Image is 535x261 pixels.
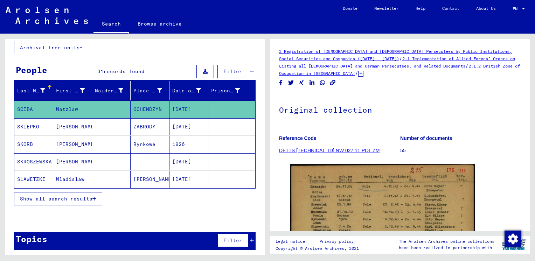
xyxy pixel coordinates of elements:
[211,87,240,94] div: Prisoner #
[169,171,208,188] mat-cell: [DATE]
[97,68,104,75] span: 31
[279,135,317,141] b: Reference Code
[53,101,92,118] mat-cell: Watzlaw
[172,87,201,94] div: Date of Birth
[169,81,208,100] mat-header-cell: Date of Birth
[465,63,468,69] span: /
[129,15,190,32] a: Browse archive
[95,85,132,96] div: Maiden Name
[279,49,512,61] a: 2 Registration of [DEMOGRAPHIC_DATA] and [DEMOGRAPHIC_DATA] Persecutees by Public Institutions, S...
[92,81,131,100] mat-header-cell: Maiden Name
[53,81,92,100] mat-header-cell: First Name
[131,118,169,135] mat-cell: ZABRODY
[217,65,248,78] button: Filter
[14,153,53,170] mat-cell: SKROSZEWSKA
[319,78,326,87] button: Share on WhatsApp
[505,231,521,247] img: Zustimmung ändern
[53,118,92,135] mat-cell: [PERSON_NAME]
[399,245,494,251] p: have been realized in partnership with
[223,237,242,244] span: Filter
[308,78,316,87] button: Share on LinkedIn
[276,245,362,252] p: Copyright © Arolsen Archives, 2021
[276,238,362,245] div: |
[169,118,208,135] mat-cell: [DATE]
[17,87,45,94] div: Last Name
[513,6,517,11] mat-select-trigger: EN
[279,94,521,125] h1: Original collection
[217,234,248,247] button: Filter
[399,55,402,62] span: /
[6,7,88,24] img: Arolsen_neg.svg
[504,230,521,247] div: Zustimmung ändern
[287,78,295,87] button: Share on Twitter
[17,85,54,96] div: Last Name
[14,101,53,118] mat-cell: SCIBA
[131,136,169,153] mat-cell: Rynkowe
[279,148,380,153] a: DE ITS [TECHNICAL_ID] NW 027 11 POL ZM
[211,85,249,96] div: Prisoner #
[223,68,242,75] span: Filter
[298,78,305,87] button: Share on Xing
[16,233,47,245] div: Topics
[169,153,208,170] mat-cell: [DATE]
[276,238,311,245] a: Legal notice
[399,238,494,245] p: The Arolsen Archives online collections
[277,78,285,87] button: Share on Facebook
[14,118,53,135] mat-cell: SKIEPKO
[133,85,171,96] div: Place of Birth
[56,85,93,96] div: First Name
[131,81,169,100] mat-header-cell: Place of Birth
[400,147,521,154] p: 55
[53,171,92,188] mat-cell: Wladislaw
[400,135,452,141] b: Number of documents
[53,153,92,170] mat-cell: [PERSON_NAME]
[20,196,92,202] span: Show all search results
[93,15,129,34] a: Search
[14,41,88,54] button: Archival tree units
[95,87,124,94] div: Maiden Name
[169,101,208,118] mat-cell: [DATE]
[314,238,362,245] a: Privacy policy
[501,236,527,253] img: yv_logo.png
[355,70,358,76] span: /
[16,64,47,76] div: People
[14,136,53,153] mat-cell: SKORB
[172,85,210,96] div: Date of Birth
[329,78,336,87] button: Copy link
[14,171,53,188] mat-cell: SLAWETZKI
[14,81,53,100] mat-header-cell: Last Name
[56,87,85,94] div: First Name
[131,171,169,188] mat-cell: [PERSON_NAME]
[14,192,102,205] button: Show all search results
[104,68,145,75] span: records found
[133,87,162,94] div: Place of Birth
[131,101,169,118] mat-cell: OCHENDZYN
[53,136,92,153] mat-cell: [PERSON_NAME]
[169,136,208,153] mat-cell: 1926
[208,81,255,100] mat-header-cell: Prisoner #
